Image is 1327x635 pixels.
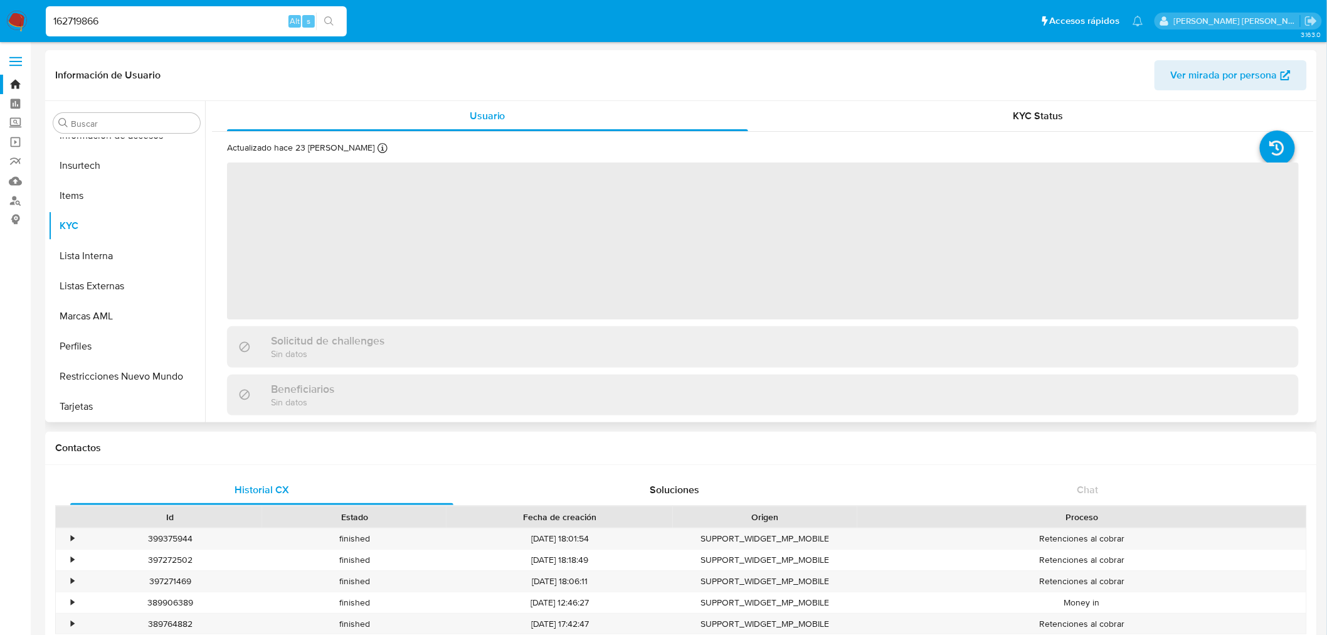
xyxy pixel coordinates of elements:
div: BeneficiariosSin datos [227,375,1299,415]
div: [DATE] 17:42:47 [447,614,673,634]
div: finished [262,571,447,592]
div: SUPPORT_WIDGET_MP_MOBILE [673,550,857,570]
span: KYC Status [1013,109,1064,123]
button: Perfiles [48,331,205,361]
h1: Información de Usuario [55,69,161,82]
p: Sin datos [271,396,334,408]
div: Retenciones al cobrar [857,571,1306,592]
div: 389906389 [78,592,262,613]
button: Marcas AML [48,301,205,331]
div: SUPPORT_WIDGET_MP_MOBILE [673,571,857,592]
div: SUPPORT_WIDGET_MP_MOBILE [673,528,857,549]
span: ‌ [227,163,1299,319]
div: finished [262,550,447,570]
h3: Beneficiarios [271,382,334,396]
div: Estado [271,511,438,523]
div: 389764882 [78,614,262,634]
div: • [71,533,74,545]
div: 397271469 [78,571,262,592]
span: Usuario [470,109,505,123]
div: • [71,575,74,587]
button: Items [48,181,205,211]
div: Fecha de creación [455,511,664,523]
div: Id [87,511,253,523]
div: • [71,597,74,609]
div: Proceso [866,511,1298,523]
button: Restricciones Nuevo Mundo [48,361,205,392]
span: Accesos rápidos [1050,14,1120,28]
button: Buscar [58,118,68,128]
button: Insurtech [48,151,205,181]
input: Buscar usuario o caso... [46,13,347,29]
span: Soluciones [650,483,700,497]
button: Ver mirada por persona [1155,60,1307,90]
p: Actualizado hace 23 [PERSON_NAME] [227,142,374,154]
div: • [71,554,74,566]
p: leonardo.alvarezortiz@mercadolibre.com.co [1174,15,1301,27]
div: • [71,618,74,630]
button: KYC [48,211,205,241]
button: Tarjetas [48,392,205,422]
span: s [307,15,310,27]
div: Solicitud de challengesSin datos [227,326,1299,367]
p: Sin datos [271,348,384,360]
div: Retenciones al cobrar [857,550,1306,570]
a: Notificaciones [1133,16,1143,26]
span: Ver mirada por persona [1171,60,1277,90]
div: 399375944 [78,528,262,549]
div: finished [262,614,447,634]
span: Alt [290,15,300,27]
span: Historial CX [235,483,289,497]
div: SUPPORT_WIDGET_MP_MOBILE [673,592,857,613]
div: [DATE] 18:06:11 [447,571,673,592]
div: [DATE] 18:01:54 [447,528,673,549]
h1: Contactos [55,442,1307,454]
div: Money in [857,592,1306,613]
a: Salir [1304,14,1318,28]
input: Buscar [71,118,195,129]
h3: Solicitud de challenges [271,334,384,348]
div: Origen [682,511,849,523]
span: Chat [1077,483,1099,497]
div: 397272502 [78,550,262,570]
div: finished [262,592,447,613]
div: [DATE] 18:18:49 [447,550,673,570]
div: [DATE] 12:46:27 [447,592,673,613]
div: SUPPORT_WIDGET_MP_MOBILE [673,614,857,634]
button: Listas Externas [48,271,205,301]
div: Retenciones al cobrar [857,614,1306,634]
div: finished [262,528,447,549]
div: Retenciones al cobrar [857,528,1306,549]
button: search-icon [316,13,342,30]
button: Lista Interna [48,241,205,271]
